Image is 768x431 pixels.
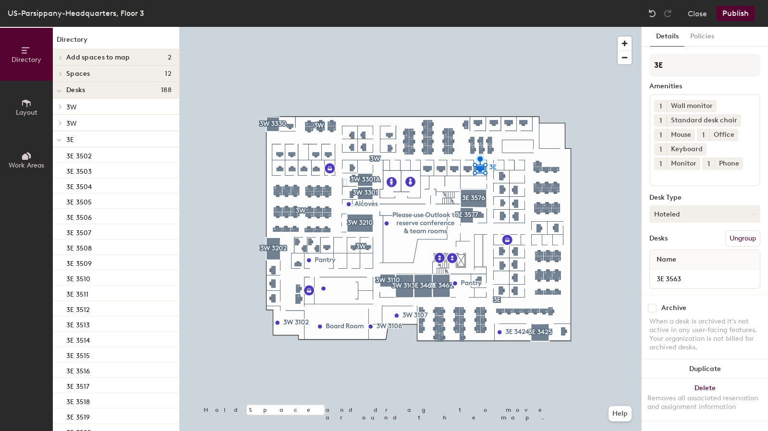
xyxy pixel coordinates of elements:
button: 1 [654,143,667,156]
p: 3E 3504 [66,180,92,191]
p: 3E 3516 [66,364,90,375]
span: Name [652,251,681,268]
p: 3E 3518 [66,395,90,406]
p: 3E 3512 [66,303,90,314]
div: Desk Type [649,194,760,202]
span: 3W [66,120,77,128]
span: 3E [66,136,74,144]
span: 1 [707,159,710,169]
div: Amenities [649,83,760,90]
div: Desks [649,235,668,242]
p: 3E 3517 [66,380,89,391]
button: Hoteled [649,205,760,223]
p: 3E 3507 [66,226,91,237]
button: Ungroup [725,230,760,247]
span: 2 [168,54,171,61]
button: 1 [702,157,715,170]
p: 3E 3510 [66,272,90,283]
span: 12 [165,70,171,78]
button: 1 [697,129,709,141]
button: DeleteRemoves all associated reservation and assignment information [642,379,768,421]
span: 188 [161,86,171,94]
button: Close [688,6,707,21]
p: 3E 3515 [66,349,90,360]
span: Directory [12,56,41,64]
span: Add spaces to map [66,54,130,61]
button: Details [650,27,684,47]
div: Mouse [667,129,695,141]
span: 1 [702,130,705,140]
span: 3W [66,103,77,111]
button: Policies [684,27,720,47]
button: 1 [654,114,667,127]
p: 3E 3502 [66,149,92,160]
p: 3E 3509 [66,257,92,268]
div: Archive [661,304,686,312]
span: 1 [659,144,662,155]
p: 3E 3514 [66,334,90,345]
button: Publish [717,6,755,21]
button: 1 [654,100,667,112]
span: 1 [659,101,662,111]
p: 3E 3505 [66,195,92,206]
button: Duplicate [642,359,768,379]
div: When a desk is archived it's not active in any user-facing features. Your organization is not bil... [649,317,760,352]
button: Help [609,406,632,421]
div: Phone [715,157,743,170]
img: Undo [647,9,657,18]
p: 3E 3503 [66,165,92,176]
span: 1 [659,130,662,140]
input: Unnamed desk [652,272,758,286]
div: Office [709,129,738,141]
div: Wall monitor [667,100,717,112]
span: Layout [16,108,37,117]
p: 3E 3511 [66,287,88,299]
div: Standard desk chair [667,114,741,127]
img: Redo [663,9,672,18]
span: Spaces [66,70,90,78]
span: Work Areas [9,161,44,169]
span: 1 [659,116,662,126]
div: Removes all associated reservation and assignment information [647,394,762,411]
span: 1 [659,159,662,169]
div: Monitor [667,157,700,170]
div: Keyboard [667,143,707,156]
p: 3E 3513 [66,318,90,329]
button: 1 [654,157,667,170]
span: Desks [66,86,85,94]
p: 3E 3506 [66,211,92,222]
h1: Directory [53,35,179,49]
button: 1 [654,129,667,141]
div: US-Parsippany-Headquarters, Floor 3 [8,7,144,19]
p: 3E 3519 [66,410,90,421]
p: 3E 3508 [66,241,92,252]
